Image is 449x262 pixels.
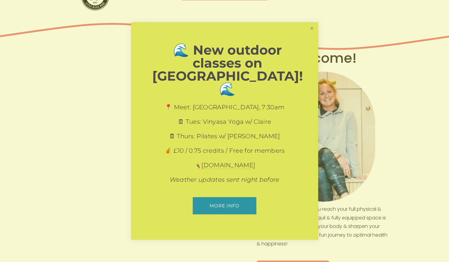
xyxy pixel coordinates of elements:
p: 💰 £10 / 0.75 credits / Free for members [152,146,297,155]
h1: 🌊 New outdoor classes on [GEOGRAPHIC_DATA]! 🌊 [152,43,303,95]
p: 📍 Meet: [GEOGRAPHIC_DATA], 7:30am [152,103,297,111]
p: 🗓 Tues: Vinyasa Yoga w/ Claire [152,117,297,126]
a: Close [306,23,317,34]
p: 🗓 Thurs: Pilates w/ [PERSON_NAME] [152,132,297,140]
p: 🤸‍♀️ [152,161,297,169]
em: Weather updates sent night before [170,176,280,183]
a: More info [193,197,256,214]
a: [DOMAIN_NAME] [201,161,255,169]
